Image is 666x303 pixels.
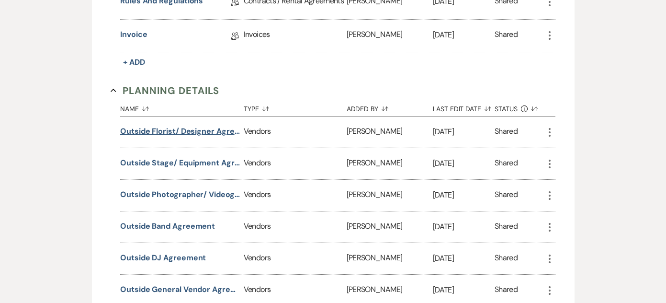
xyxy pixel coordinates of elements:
div: [PERSON_NAME] [347,117,433,148]
a: Invoice [120,29,147,44]
button: Status [495,98,544,116]
div: [PERSON_NAME] [347,211,433,243]
div: Vendors [244,117,347,148]
div: [PERSON_NAME] [347,243,433,274]
div: Shared [495,126,518,139]
button: Planning Details [111,83,219,98]
button: Type [244,98,347,116]
span: Status [495,105,518,112]
span: + Add [123,57,145,67]
button: Outside Band Agreement [120,221,215,232]
p: [DATE] [433,189,495,201]
button: Outside Stage/ Equipment Agreement [120,157,240,169]
div: [PERSON_NAME] [347,20,433,53]
div: [PERSON_NAME] [347,148,433,179]
p: [DATE] [433,252,495,265]
p: [DATE] [433,126,495,138]
div: Vendors [244,148,347,179]
div: Invoices [244,20,347,53]
div: Vendors [244,211,347,243]
div: Shared [495,157,518,170]
p: [DATE] [433,221,495,233]
div: Vendors [244,243,347,274]
div: Shared [495,189,518,202]
div: Shared [495,221,518,233]
p: [DATE] [433,284,495,296]
div: Shared [495,252,518,265]
button: Name [120,98,244,116]
div: Shared [495,29,518,44]
button: Outside DJ Agreement [120,252,206,264]
p: [DATE] [433,157,495,170]
button: Outside Florist/ Designer Agreement [120,126,240,137]
button: Added By [347,98,433,116]
div: Shared [495,284,518,297]
button: Last Edit Date [433,98,495,116]
button: Outside General Vendor Agreement [120,284,240,295]
div: [PERSON_NAME] [347,180,433,211]
button: Outside Photographer/ Videographer Agreement [120,189,240,200]
button: + Add [120,56,148,69]
div: Vendors [244,180,347,211]
p: [DATE] [433,29,495,41]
